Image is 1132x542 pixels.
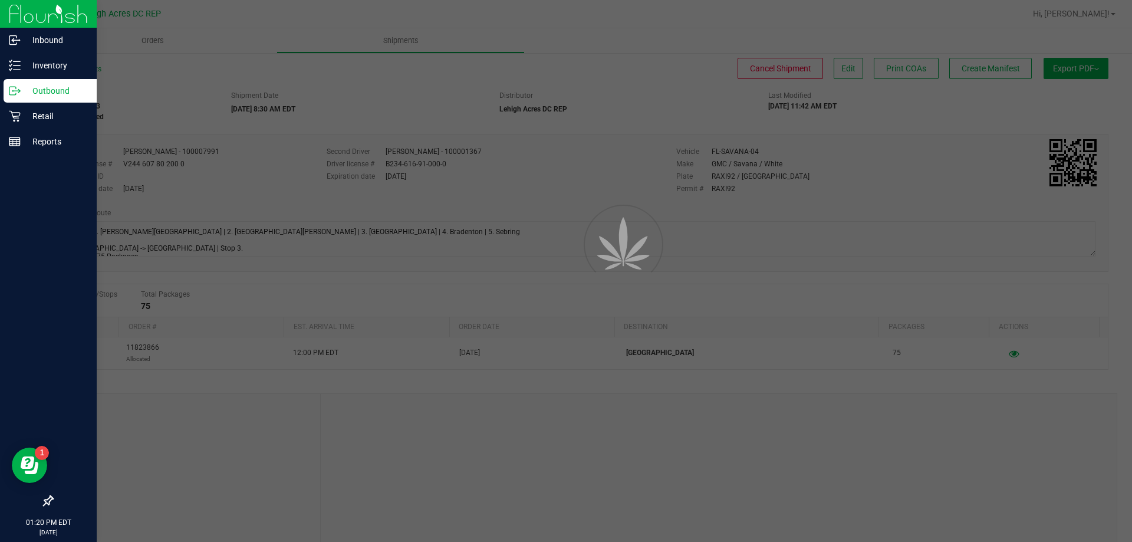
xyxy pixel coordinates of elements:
[9,34,21,46] inline-svg: Inbound
[35,446,49,460] iframe: Resource center unread badge
[9,85,21,97] inline-svg: Outbound
[21,134,91,149] p: Reports
[5,528,91,537] p: [DATE]
[9,60,21,71] inline-svg: Inventory
[21,33,91,47] p: Inbound
[12,448,47,483] iframe: Resource center
[21,109,91,123] p: Retail
[9,136,21,147] inline-svg: Reports
[5,517,91,528] p: 01:20 PM EDT
[21,58,91,73] p: Inventory
[21,84,91,98] p: Outbound
[9,110,21,122] inline-svg: Retail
